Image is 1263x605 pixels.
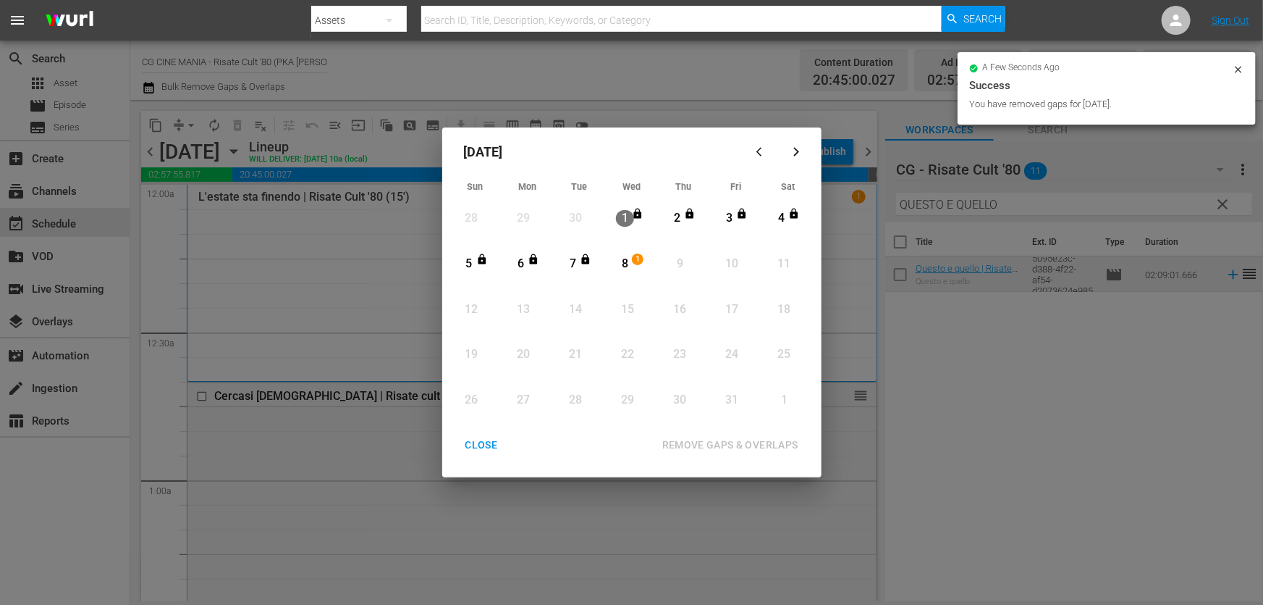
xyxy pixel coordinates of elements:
div: 25 [775,346,793,363]
div: 8 [616,256,634,272]
div: CLOSE [454,436,510,454]
div: 1 [775,392,793,409]
a: Sign Out [1212,14,1249,26]
div: 30 [567,210,585,227]
div: [DATE] [449,135,745,170]
div: 16 [671,301,689,318]
div: 23 [671,346,689,363]
div: 1 [616,210,634,227]
div: 10 [723,256,741,272]
div: 29 [515,210,533,227]
div: 28 [462,210,481,227]
div: You have removed gaps for [DATE]. [969,97,1229,112]
div: 18 [775,301,793,318]
div: 12 [462,301,481,318]
span: Search [963,6,1002,32]
span: Mon [518,181,536,192]
div: 27 [515,392,533,409]
div: Success [969,77,1244,94]
div: 17 [723,301,741,318]
div: 30 [671,392,689,409]
div: 14 [567,301,585,318]
span: Sat [781,181,795,192]
div: 31 [723,392,741,409]
div: 11 [775,256,793,272]
div: 26 [462,392,481,409]
span: Thu [676,181,692,192]
div: 6 [512,256,530,272]
div: 20 [515,346,533,363]
div: 19 [462,346,481,363]
span: Fri [730,181,741,192]
div: 24 [723,346,741,363]
button: CLOSE [448,432,515,459]
div: 3 [720,210,738,227]
div: Month View [449,177,814,425]
div: 7 [564,256,582,272]
img: ans4CAIJ8jUAAAAAAAAAAAAAAAAAAAAAAAAgQb4GAAAAAAAAAAAAAAAAAAAAAAAAJMjXAAAAAAAAAAAAAAAAAAAAAAAAgAT5G... [35,4,104,38]
div: 9 [671,256,689,272]
div: 5 [460,256,478,272]
div: 2 [668,210,686,227]
div: 22 [619,346,637,363]
span: menu [9,12,26,29]
div: 21 [567,346,585,363]
div: 29 [619,392,637,409]
span: Wed [622,181,641,192]
div: 13 [515,301,533,318]
span: Tue [572,181,588,192]
div: 28 [567,392,585,409]
div: 4 [772,210,790,227]
span: Sun [468,181,483,192]
div: 15 [619,301,637,318]
span: a few seconds ago [983,62,1060,74]
span: 1 [633,254,643,265]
